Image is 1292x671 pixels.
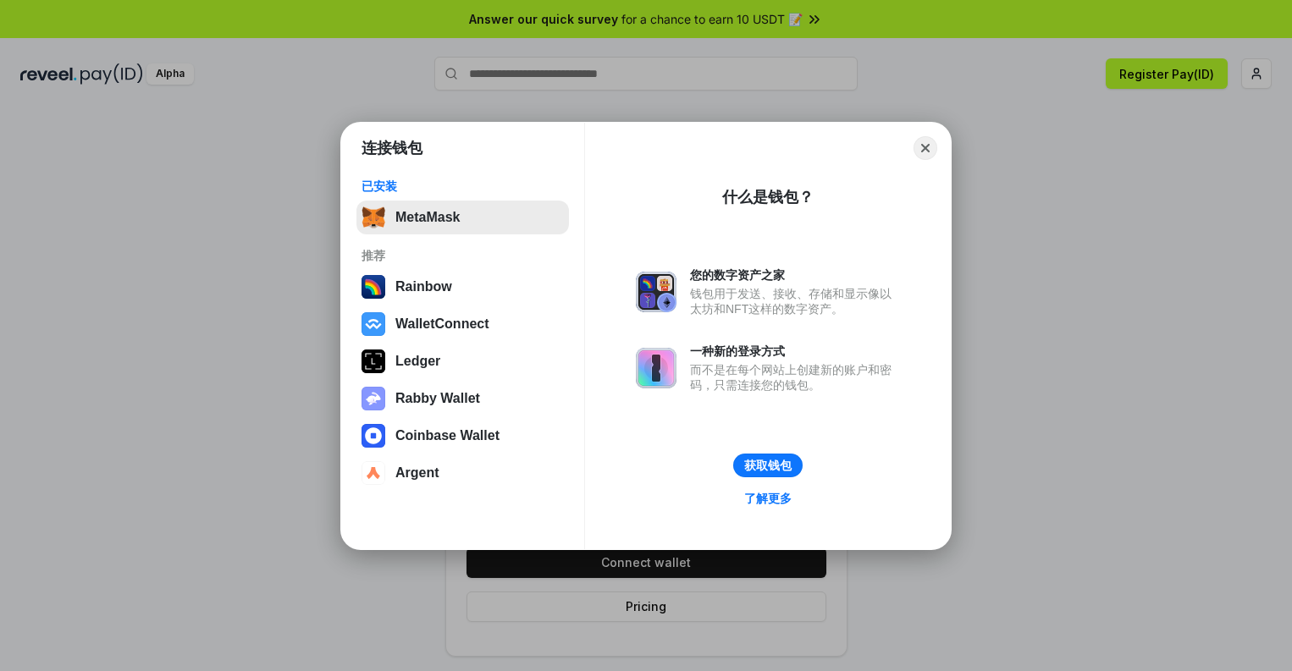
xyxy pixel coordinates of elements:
div: 推荐 [362,248,564,263]
div: 什么是钱包？ [722,187,814,207]
img: svg+xml,%3Csvg%20width%3D%2228%22%20height%3D%2228%22%20viewBox%3D%220%200%2028%2028%22%20fill%3D... [362,461,385,485]
button: Close [914,136,937,160]
img: svg+xml,%3Csvg%20xmlns%3D%22http%3A%2F%2Fwww.w3.org%2F2000%2Fsvg%22%20width%3D%2228%22%20height%3... [362,349,385,373]
img: svg+xml,%3Csvg%20xmlns%3D%22http%3A%2F%2Fwww.w3.org%2F2000%2Fsvg%22%20fill%3D%22none%22%20viewBox... [636,272,676,312]
h1: 连接钱包 [362,138,422,158]
div: Argent [395,465,439,481]
div: WalletConnect [395,316,489,332]
button: Coinbase Wallet [356,419,569,453]
button: WalletConnect [356,307,569,341]
div: 您的数字资产之家 [690,267,900,283]
button: Argent [356,456,569,490]
div: MetaMask [395,210,460,225]
button: Rainbow [356,270,569,304]
img: svg+xml,%3Csvg%20width%3D%22120%22%20height%3D%22120%22%20viewBox%3D%220%200%20120%20120%22%20fil... [362,275,385,299]
div: 而不是在每个网站上创建新的账户和密码，只需连接您的钱包。 [690,362,900,393]
button: 获取钱包 [733,454,803,477]
div: 获取钱包 [744,458,792,473]
div: 一种新的登录方式 [690,344,900,359]
img: svg+xml,%3Csvg%20width%3D%2228%22%20height%3D%2228%22%20viewBox%3D%220%200%2028%2028%22%20fill%3D... [362,312,385,336]
div: Rainbow [395,279,452,294]
div: 了解更多 [744,491,792,506]
img: svg+xml,%3Csvg%20fill%3D%22none%22%20height%3D%2233%22%20viewBox%3D%220%200%2035%2033%22%20width%... [362,206,385,229]
a: 了解更多 [734,487,802,509]
img: svg+xml,%3Csvg%20xmlns%3D%22http%3A%2F%2Fwww.w3.org%2F2000%2Fsvg%22%20fill%3D%22none%22%20viewBox... [636,348,676,388]
div: 已安装 [362,179,564,194]
img: svg+xml,%3Csvg%20width%3D%2228%22%20height%3D%2228%22%20viewBox%3D%220%200%2028%2028%22%20fill%3D... [362,424,385,448]
button: Ledger [356,344,569,378]
div: Ledger [395,354,440,369]
button: MetaMask [356,201,569,234]
div: Rabby Wallet [395,391,480,406]
div: 钱包用于发送、接收、存储和显示像以太坊和NFT这样的数字资产。 [690,286,900,316]
div: Coinbase Wallet [395,428,500,443]
img: svg+xml,%3Csvg%20xmlns%3D%22http%3A%2F%2Fwww.w3.org%2F2000%2Fsvg%22%20fill%3D%22none%22%20viewBox... [362,387,385,410]
button: Rabby Wallet [356,382,569,415]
